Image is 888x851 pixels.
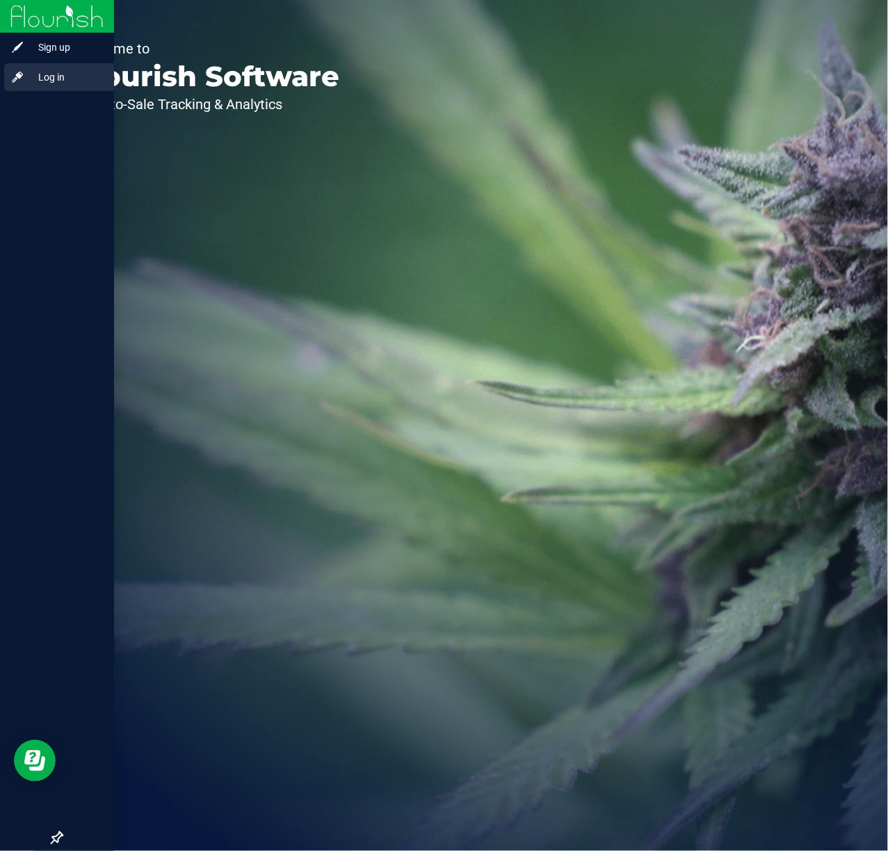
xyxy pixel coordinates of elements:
[75,42,339,56] p: Welcome to
[10,70,24,84] inline-svg: Log in
[75,63,339,90] p: Flourish Software
[75,97,339,111] p: Seed-to-Sale Tracking & Analytics
[24,39,108,56] span: Sign up
[10,40,24,54] inline-svg: Sign up
[24,69,108,86] span: Log in
[14,740,56,781] iframe: Resource center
